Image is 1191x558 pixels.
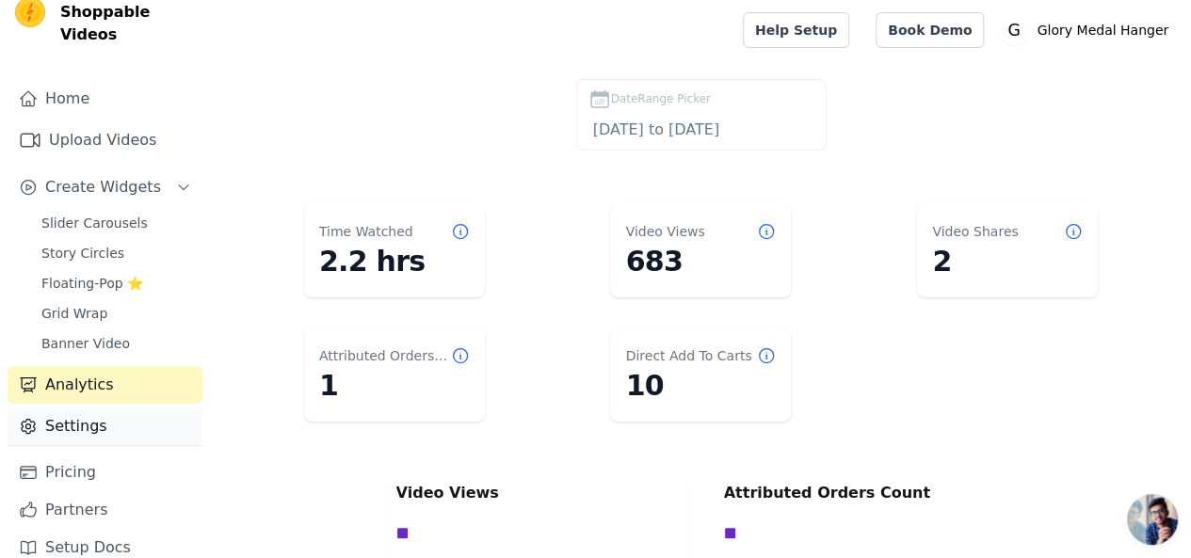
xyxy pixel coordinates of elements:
a: Floating-Pop ⭐ [30,270,202,296]
a: Pricing [8,454,202,491]
p: Glory Medal Hanger [1029,13,1176,47]
span: Slider Carousels [41,214,148,232]
dd: 683 [625,245,776,279]
dt: Direct Add To Carts [625,346,751,365]
dt: Video Shares [932,222,1018,241]
dt: Attributed Orders Count [319,346,451,365]
dd: 2 [932,245,1083,279]
a: Open chat [1127,494,1178,545]
div: Data groups [719,522,1002,544]
span: Create Widgets [45,176,161,199]
a: Slider Carousels [30,210,202,236]
a: Analytics [8,366,202,404]
a: Partners [8,491,202,529]
a: Home [8,80,202,118]
p: Video Views [396,482,679,504]
a: Grid Wrap [30,300,202,327]
button: Create Widgets [8,168,202,206]
dd: 2.2 hrs [319,245,470,279]
button: G Glory Medal Hanger [999,13,1176,47]
span: Grid Wrap [41,304,107,323]
p: Attributed Orders Count [724,482,1006,504]
span: Story Circles [41,244,124,263]
text: G [1008,21,1021,40]
a: Banner Video [30,330,202,357]
dd: 1 [319,369,470,403]
input: DateRange Picker [588,118,814,142]
a: Settings [8,407,202,445]
span: DateRange Picker [611,90,711,107]
a: Book Demo [876,12,984,48]
span: Banner Video [41,334,130,353]
a: Story Circles [30,240,202,266]
div: Data groups [392,522,674,544]
dd: 10 [625,369,776,403]
a: Upload Videos [8,121,202,159]
a: Help Setup [743,12,849,48]
dt: Video Views [625,222,704,241]
span: Floating-Pop ⭐ [41,274,143,293]
dt: Time Watched [319,222,413,241]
